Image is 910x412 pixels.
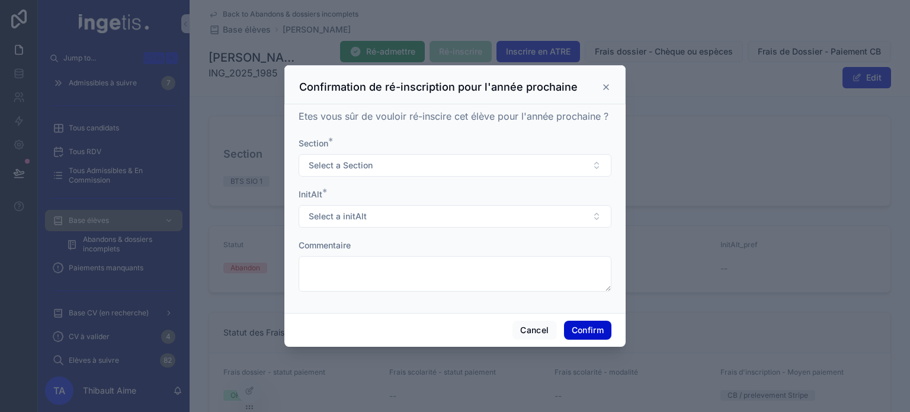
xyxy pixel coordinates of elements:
button: Confirm [564,321,611,340]
h3: Confirmation de ré-inscription pour l'année prochaine [299,80,578,94]
span: Etes vous sûr de vouloir ré-inscire cet élève pour l'année prochaine ? [299,110,608,122]
span: Select a Section [309,159,373,171]
span: InitAlt [299,189,322,199]
button: Cancel [512,321,556,340]
span: Section [299,138,328,148]
button: Select Button [299,205,611,228]
button: Select Button [299,154,611,177]
span: Commentaire [299,240,351,250]
span: Select a initAlt [309,210,367,222]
